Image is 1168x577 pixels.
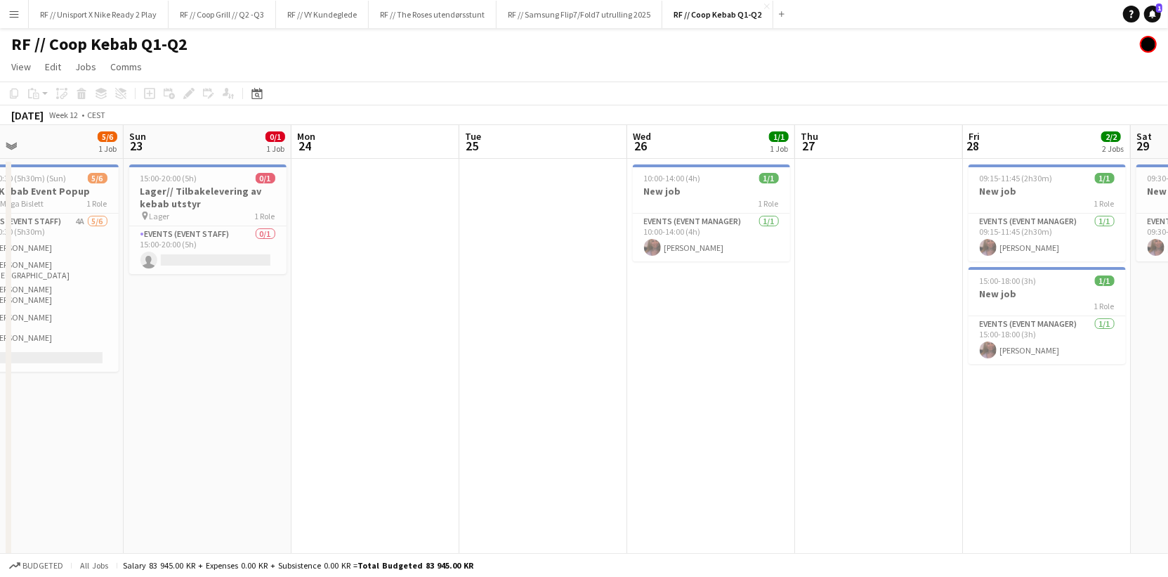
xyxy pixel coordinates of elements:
a: Comms [105,58,147,76]
h1: RF // Coop Kebab Q1-Q2 [11,34,188,55]
span: All jobs [77,560,111,571]
button: RF // Coop Kebab Q1-Q2 [662,1,773,28]
div: Salary 83 945.00 KR + Expenses 0.00 KR + Subsistence 0.00 KR = [123,560,473,571]
button: Budgeted [7,558,65,573]
span: Jobs [75,60,96,73]
button: RF // Samsung Flip7/Fold7 utrulling 2025 [497,1,662,28]
span: Budgeted [22,561,63,571]
span: Week 12 [46,110,81,120]
a: Edit [39,58,67,76]
app-user-avatar: Hin Shing Cheung [1140,36,1157,53]
button: RF // Unisport X Nike Ready 2 Play [29,1,169,28]
a: 1 [1144,6,1161,22]
div: CEST [87,110,105,120]
button: RF // Coop Grill // Q2 -Q3 [169,1,276,28]
a: View [6,58,37,76]
span: 1 [1156,4,1162,13]
span: View [11,60,31,73]
span: Comms [110,60,142,73]
span: Total Budgeted 83 945.00 KR [357,560,473,571]
button: RF // VY Kundeglede [276,1,369,28]
span: Edit [45,60,61,73]
button: RF // The Roses utendørsstunt [369,1,497,28]
a: Jobs [70,58,102,76]
div: [DATE] [11,108,44,122]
